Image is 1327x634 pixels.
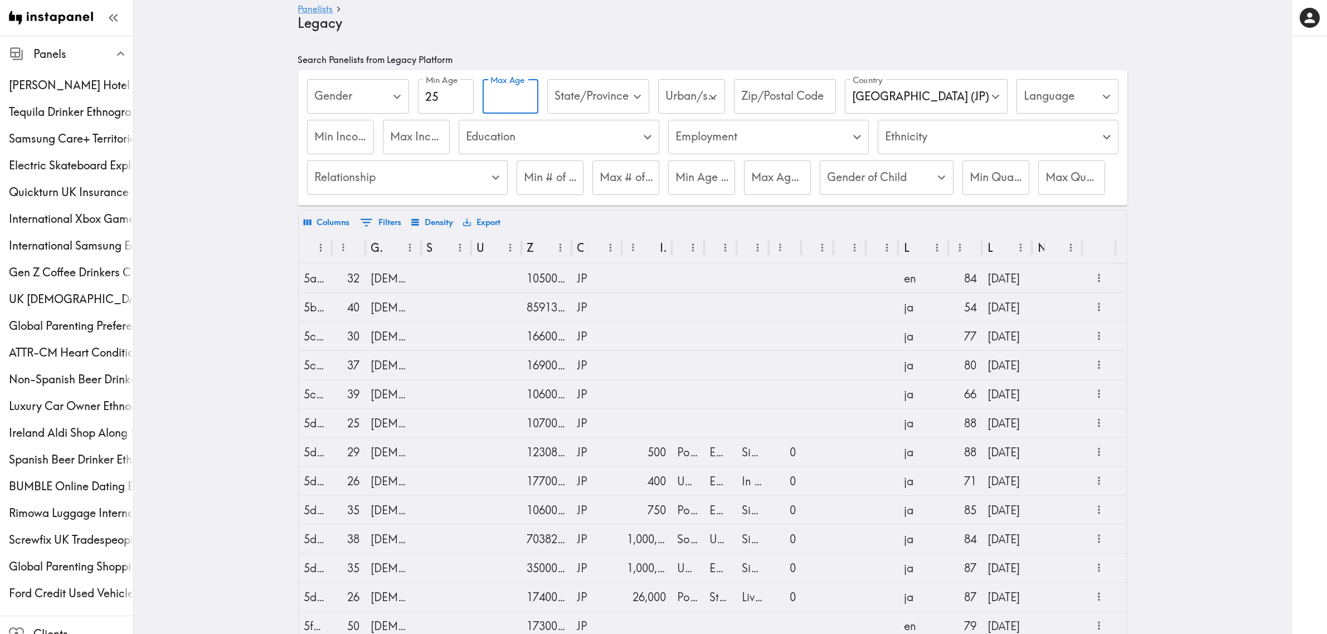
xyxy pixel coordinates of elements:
[522,350,572,379] div: 1690052
[572,264,622,292] div: JP
[332,466,366,495] div: 26
[9,291,133,307] span: UK [DEMOGRAPHIC_DATA] Healthy Eating Ethnography
[299,350,332,379] div: 5cecd44be328847001be96f4
[679,239,696,256] button: Sort
[704,524,737,553] div: Unemployed
[737,437,769,466] div: Single
[845,79,1008,114] div: [GEOGRAPHIC_DATA] (JP)
[332,264,366,292] div: 32
[366,321,421,350] div: Male
[898,437,949,466] div: ja
[672,524,704,553] div: Some college
[737,466,769,495] div: In a relationship
[988,561,1020,575] span: [DATE]
[9,532,133,548] span: Screwfix UK Tradespeople Creative Testing
[602,239,619,256] button: Menu
[904,241,911,255] div: Language
[401,239,419,256] button: Menu
[335,239,352,256] button: Menu
[384,239,401,256] button: Sort
[737,495,769,524] div: Single
[299,553,332,582] div: 5dde72482dd6296e8a5ad81e
[641,239,659,256] button: Sort
[9,104,133,120] span: Tequila Drinker Ethnography
[949,524,982,553] div: 84
[769,553,801,582] div: 0
[9,372,133,387] span: Non-Spanish Beer Drinker Ethnography
[357,213,404,232] button: Show filters
[9,398,133,414] div: Luxury Car Owner Ethnography
[299,264,332,292] div: 5a736d44f561e07b5309f243
[717,239,734,256] button: Menu
[898,379,949,408] div: ja
[332,495,366,524] div: 35
[743,239,761,256] button: Sort
[434,239,451,256] button: Sort
[622,582,672,611] div: 26,000
[995,239,1013,256] button: Sort
[898,292,949,321] div: ja
[898,466,949,495] div: ja
[988,358,1020,372] span: [DATE]
[1038,241,1044,255] div: Notes
[1012,239,1029,256] button: Menu
[846,239,863,256] button: Menu
[704,466,737,495] div: Employed part-time, Self employed part-time
[572,408,622,437] div: JP
[585,239,602,256] button: Sort
[332,350,366,379] div: 37
[298,15,1119,31] h4: Legacy
[301,213,353,232] button: Select columns
[769,437,801,466] div: 0
[878,239,896,256] button: Menu
[366,495,421,524] div: Female
[929,239,946,256] button: Menu
[988,271,1020,285] span: [DATE]
[477,241,484,255] div: Urban/Suburban/Rural
[912,239,929,256] button: Sort
[9,77,133,93] span: [PERSON_NAME] Hotel Customer Ethnography
[622,437,672,466] div: 500
[988,532,1020,546] span: [DATE]
[1090,269,1109,287] button: more
[522,466,572,495] div: 1770053
[898,553,949,582] div: ja
[577,241,584,255] div: Country
[332,408,366,437] div: 25
[366,466,421,495] div: Male
[522,379,572,408] div: 1060047
[572,524,622,553] div: JP
[312,239,329,256] button: Menu
[9,238,133,253] div: International Samsung Earphone Ethnography
[949,264,982,292] div: 84
[9,265,133,280] span: Gen Z Coffee Drinkers Creative Testing
[572,350,622,379] div: JP
[298,53,453,66] h6: Search Panelists from Legacy Platform
[9,184,133,200] span: Quickturn UK Insurance Exploratory
[1090,501,1109,519] button: more
[522,495,572,524] div: 1060047
[299,292,332,321] div: 5b70f026750d2a323bd71bd8
[625,239,642,256] button: Menu
[332,437,366,466] div: 29
[9,158,133,173] div: Electric Skateboard Exploratory
[951,239,969,256] button: Menu
[572,495,622,524] div: JP
[522,292,572,321] div: 8591305
[332,582,366,611] div: 26
[427,241,434,255] div: State/Province
[873,239,890,256] button: Sort
[749,239,766,256] button: Menu
[33,46,133,62] span: Panels
[622,553,672,582] div: 1,000,000
[1090,356,1109,374] button: more
[1090,472,1109,490] button: more
[522,408,572,437] div: 1070052
[622,495,672,524] div: 750
[1046,239,1063,256] button: Sort
[484,239,502,256] button: Sort
[737,582,769,611] div: Live with partner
